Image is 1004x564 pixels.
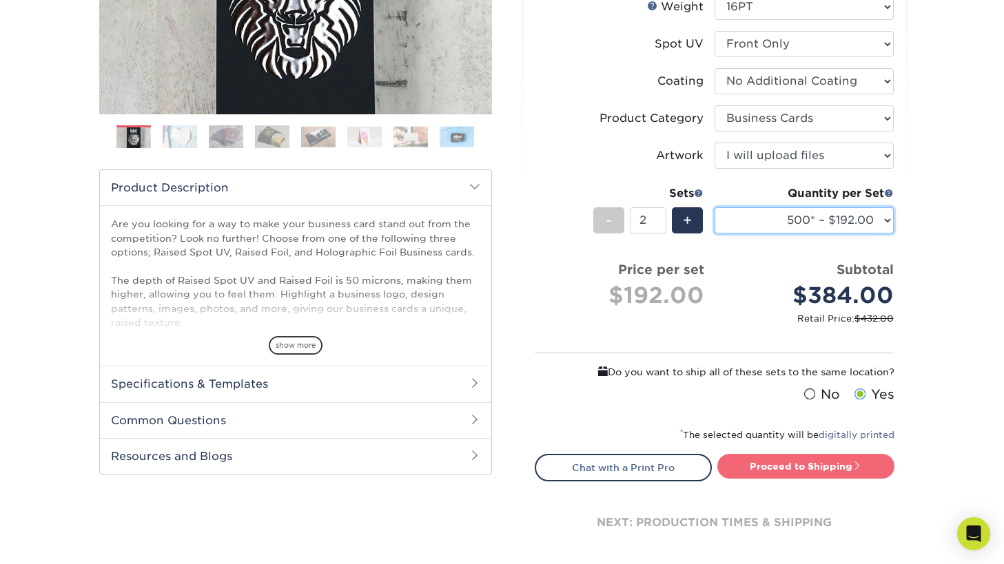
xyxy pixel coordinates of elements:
[269,336,322,355] span: show more
[116,121,151,155] img: Business Cards 01
[440,126,474,147] img: Business Cards 08
[657,73,704,90] div: Coating
[393,126,428,147] img: Business Cards 07
[717,454,894,479] a: Proceed to Shipping
[854,313,894,324] span: $432.00
[546,279,704,312] div: $192.00
[347,126,382,147] img: Business Cards 06
[301,126,336,147] img: Business Cards 05
[801,385,840,404] label: No
[618,262,704,277] strong: Price per set
[715,185,894,202] div: Quantity per Set
[163,125,197,149] img: Business Cards 02
[957,517,990,550] div: Open Intercom Messenger
[606,210,612,231] span: -
[725,279,894,312] div: $384.00
[535,364,894,379] div: Do you want to ship all of these sets to the same location?
[535,481,894,564] div: next: production times & shipping
[535,454,712,481] a: Chat with a Print Pro
[593,185,704,202] div: Sets
[209,125,243,149] img: Business Cards 03
[683,210,692,231] span: +
[655,36,704,52] div: Spot UV
[111,217,480,483] p: Are you looking for a way to make your business card stand out from the competition? Look no furt...
[837,262,894,277] strong: Subtotal
[100,438,491,474] h2: Resources and Blogs
[100,402,491,438] h2: Common Questions
[100,170,491,205] h2: Product Description
[656,147,704,164] div: Artwork
[546,312,894,325] small: Retail Price:
[851,385,894,404] label: Yes
[600,110,704,127] div: Product Category
[255,125,289,149] img: Business Cards 04
[819,430,894,440] a: digitally printed
[100,366,491,401] h2: Specifications & Templates
[680,430,894,440] small: The selected quantity will be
